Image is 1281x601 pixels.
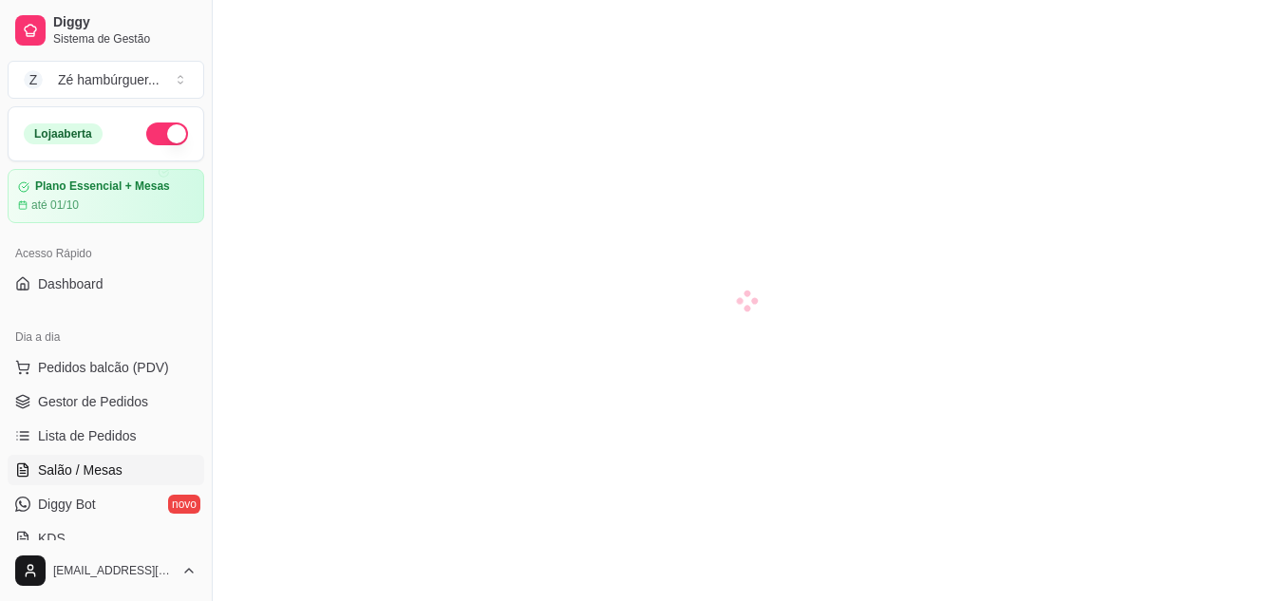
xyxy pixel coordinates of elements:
div: Loja aberta [24,123,103,144]
span: [EMAIL_ADDRESS][DOMAIN_NAME] [53,563,174,578]
article: Plano Essencial + Mesas [35,179,170,194]
button: Pedidos balcão (PDV) [8,352,204,383]
span: Pedidos balcão (PDV) [38,358,169,377]
span: Gestor de Pedidos [38,392,148,411]
span: Lista de Pedidos [38,426,137,445]
a: Salão / Mesas [8,455,204,485]
span: Salão / Mesas [38,460,122,479]
a: Dashboard [8,269,204,299]
span: Diggy Bot [38,495,96,514]
span: Dashboard [38,274,104,293]
a: Plano Essencial + Mesasaté 01/10 [8,169,204,223]
button: Select a team [8,61,204,99]
span: Sistema de Gestão [53,31,197,47]
a: Lista de Pedidos [8,421,204,451]
div: Zé hambúrguer ... [58,70,160,89]
div: Acesso Rápido [8,238,204,269]
button: [EMAIL_ADDRESS][DOMAIN_NAME] [8,548,204,593]
article: até 01/10 [31,197,79,213]
button: Alterar Status [146,122,188,145]
a: Diggy Botnovo [8,489,204,519]
span: Z [24,70,43,89]
a: KDS [8,523,204,554]
a: Gestor de Pedidos [8,386,204,417]
div: Dia a dia [8,322,204,352]
a: DiggySistema de Gestão [8,8,204,53]
span: KDS [38,529,66,548]
span: Diggy [53,14,197,31]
